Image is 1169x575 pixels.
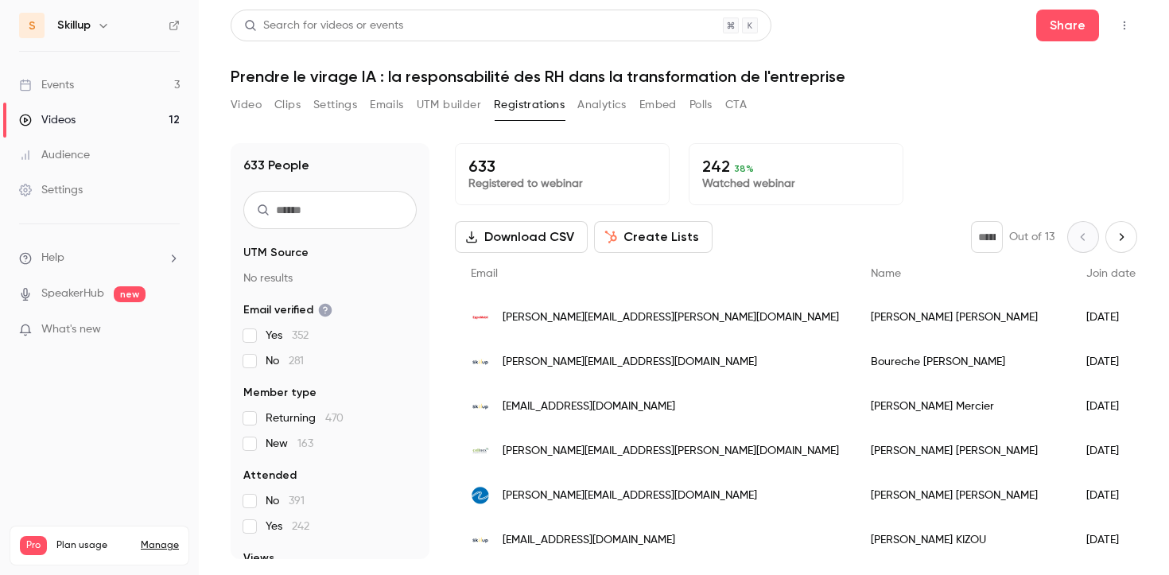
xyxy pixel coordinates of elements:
button: Video [231,92,262,118]
button: Registrations [494,92,565,118]
button: Embed [639,92,677,118]
span: Returning [266,410,344,426]
img: skillup.co [471,352,490,371]
div: [PERSON_NAME] [PERSON_NAME] [855,295,1070,340]
span: [EMAIL_ADDRESS][DOMAIN_NAME] [503,532,675,549]
button: Create Lists [594,221,713,253]
div: Events [19,77,74,93]
button: Download CSV [455,221,588,253]
img: cellnextelecom.fr [471,441,490,460]
span: S [29,17,36,34]
button: CTA [725,92,747,118]
span: Views [243,550,274,566]
img: skillup.co [471,397,490,416]
img: technoflex.net [471,486,490,505]
img: skillup.co [471,530,490,550]
div: [PERSON_NAME] [PERSON_NAME] [855,473,1070,518]
span: Attended [243,468,297,484]
div: [DATE] [1070,340,1152,384]
span: [PERSON_NAME][EMAIL_ADDRESS][PERSON_NAME][DOMAIN_NAME] [503,309,839,326]
span: Yes [266,519,309,534]
a: Manage [141,539,179,552]
div: [PERSON_NAME] Mercier [855,384,1070,429]
span: [PERSON_NAME][EMAIL_ADDRESS][PERSON_NAME][DOMAIN_NAME] [503,443,839,460]
span: [PERSON_NAME][EMAIL_ADDRESS][DOMAIN_NAME] [503,354,757,371]
p: Registered to webinar [468,176,656,192]
button: Emails [370,92,403,118]
span: [EMAIL_ADDRESS][DOMAIN_NAME] [503,398,675,415]
li: help-dropdown-opener [19,250,180,266]
button: Share [1036,10,1099,41]
img: exxonmobil.com [471,308,490,327]
span: Help [41,250,64,266]
p: Watched webinar [702,176,890,192]
div: [DATE] [1070,518,1152,562]
div: [PERSON_NAME] KIZOU [855,518,1070,562]
span: [PERSON_NAME][EMAIL_ADDRESS][DOMAIN_NAME] [503,488,757,504]
p: No results [243,270,417,286]
div: [DATE] [1070,473,1152,518]
span: Plan usage [56,539,131,552]
h1: 633 People [243,156,309,175]
div: Audience [19,147,90,163]
span: No [266,353,304,369]
span: new [114,286,146,302]
p: 242 [702,157,890,176]
div: [PERSON_NAME] [PERSON_NAME] [855,429,1070,473]
span: 281 [289,355,304,367]
p: Out of 13 [1009,229,1054,245]
div: [DATE] [1070,429,1152,473]
button: Analytics [577,92,627,118]
span: Pro [20,536,47,555]
span: 470 [325,413,344,424]
h6: Skillup [57,17,91,33]
span: Join date [1086,268,1136,279]
span: 163 [297,438,313,449]
span: What's new [41,321,101,338]
div: Boureche [PERSON_NAME] [855,340,1070,384]
button: Polls [689,92,713,118]
p: 633 [468,157,656,176]
div: Search for videos or events [244,17,403,34]
span: 352 [292,330,309,341]
button: Settings [313,92,357,118]
button: Next page [1105,221,1137,253]
span: New [266,436,313,452]
div: Settings [19,182,83,198]
span: No [266,493,305,509]
span: 242 [292,521,309,532]
span: Email [471,268,498,279]
div: [DATE] [1070,384,1152,429]
span: Yes [266,328,309,344]
div: Videos [19,112,76,128]
a: SpeakerHub [41,286,104,302]
iframe: Noticeable Trigger [161,323,180,337]
span: 38 % [734,163,754,174]
span: UTM Source [243,245,309,261]
div: [DATE] [1070,295,1152,340]
button: UTM builder [417,92,481,118]
span: Email verified [243,302,332,318]
button: Top Bar Actions [1112,13,1137,38]
span: Member type [243,385,317,401]
span: Name [871,268,901,279]
span: 391 [289,495,305,507]
button: Clips [274,92,301,118]
h1: Prendre le virage IA : la responsabilité des RH dans la transformation de l'entreprise [231,67,1137,86]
